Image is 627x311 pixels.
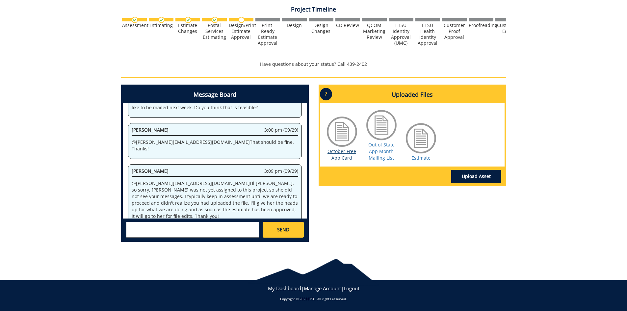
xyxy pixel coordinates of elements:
[307,297,315,301] a: ETSU
[451,170,501,183] a: Upload Asset
[255,22,280,46] div: Print-Ready Estimate Approval
[202,22,227,40] div: Postal Services Estimating
[442,22,467,40] div: Customer Proof Approval
[309,22,333,34] div: Design Changes
[238,17,245,23] img: no
[320,86,505,103] h4: Uploaded Files
[362,22,387,40] div: QCOM Marketing Review
[175,22,200,34] div: Estimate Changes
[132,127,169,133] span: [PERSON_NAME]
[469,22,493,28] div: Proofreading
[282,22,307,28] div: Design
[229,22,253,40] div: Design/Print Estimate Approval
[389,22,413,46] div: ETSU Identity Approval (UMC)
[320,88,332,100] p: ?
[158,17,165,23] img: checkmark
[344,285,359,292] a: Logout
[149,22,173,28] div: Estimating
[126,222,259,238] textarea: messageToSend
[121,61,506,67] p: Have questions about your status? Call 439-2402
[304,285,341,292] a: Manage Account
[268,285,301,292] a: My Dashboard
[185,17,191,23] img: checkmark
[335,22,360,28] div: CD Review
[123,86,307,103] h4: Message Board
[264,127,298,133] span: 3:00 pm (09/29)
[368,142,395,161] a: Out of State App Month Mailing List
[263,222,303,238] a: SEND
[277,226,289,233] span: SEND
[212,17,218,23] img: checkmark
[327,148,356,161] a: October Free App Card
[132,17,138,23] img: checkmark
[132,98,298,111] p: @ [EMAIL_ADDRESS][DOMAIN_NAME] [PERSON_NAME], this is one we would like to be mailed next week. D...
[132,180,298,220] p: @ [PERSON_NAME][EMAIL_ADDRESS][DOMAIN_NAME] Hi [PERSON_NAME], so sorry, [PERSON_NAME] was not yet...
[411,155,431,161] a: Estimate
[495,22,520,34] div: Customer Edits
[132,168,169,174] span: [PERSON_NAME]
[132,139,298,152] p: @ [PERSON_NAME][EMAIL_ADDRESS][DOMAIN_NAME] That should be fine. Thanks!
[264,168,298,174] span: 3:09 pm (09/29)
[122,22,147,28] div: Assessment
[121,6,506,13] h4: Project Timeline
[415,22,440,46] div: ETSU Health Identity Approval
